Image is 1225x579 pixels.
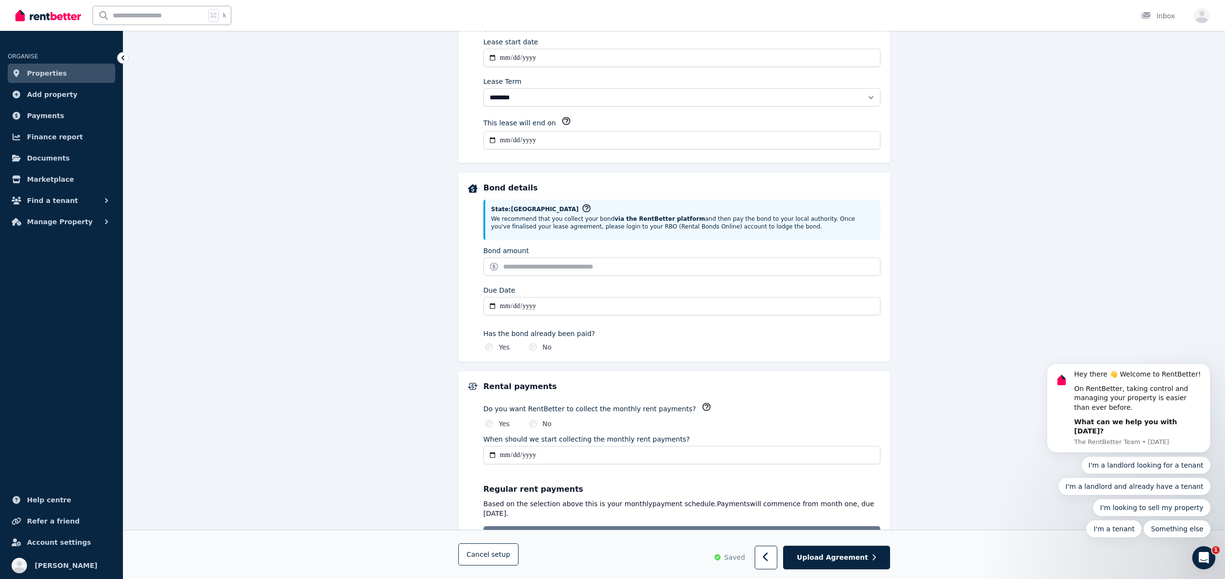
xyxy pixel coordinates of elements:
[483,182,880,194] h5: Bond details
[499,342,510,352] label: Yes
[483,381,880,392] h5: Rental payments
[8,85,115,104] a: Add property
[27,110,64,121] span: Payments
[27,494,71,506] span: Help centre
[491,205,579,213] span: State: [GEOGRAPHIC_DATA]
[8,212,115,231] button: Manage Property
[1032,278,1225,553] iframe: Intercom notifications message
[27,216,93,228] span: Manage Property
[483,285,515,295] label: Due Date
[483,484,880,495] p: Regular rent payments
[27,131,83,143] span: Finance report
[724,553,745,563] span: Saved
[27,67,67,79] span: Properties
[27,537,91,548] span: Account settings
[458,544,519,566] button: Cancelsetup
[15,8,81,23] img: RentBetter
[1212,546,1220,554] span: 1
[614,215,705,222] strong: via the RentBetter platform
[468,184,478,193] img: Bond details
[27,152,70,164] span: Documents
[8,170,115,189] a: Marketplace
[483,77,521,86] label: Lease Term
[223,12,226,19] span: k
[8,106,115,125] a: Payments
[1192,546,1215,569] iframe: Intercom live chat
[468,383,478,390] img: Rental payments
[483,434,690,444] label: When should we start collecting the monthly rent payments?
[483,329,880,338] label: Has the bond already been paid?
[797,553,868,563] span: Upload Agreement
[543,342,552,352] label: No
[8,148,115,168] a: Documents
[27,195,78,206] span: Find a tenant
[466,551,510,559] span: Cancel
[27,89,78,100] span: Add property
[483,404,696,414] label: Do you want RentBetter to collect the monthly rent payments?
[8,490,115,510] a: Help centre
[27,515,80,527] span: Refer a friend
[483,118,556,128] label: This lease will end on
[751,526,866,540] span: Amount
[27,174,74,185] span: Marketplace
[1141,11,1175,21] div: Inbox
[783,546,890,570] button: Upload Agreement
[490,526,547,540] span: Month
[543,419,552,429] label: No
[483,499,880,518] p: Based on the selection above this is your monthly payment schedule. Payments will commence from m...
[8,533,115,552] a: Account settings
[8,64,115,83] a: Properties
[491,215,875,230] p: We recommend that you collect your bond and then pay the bond to your local authority. Once you'v...
[8,53,38,60] span: ORGANISE
[35,560,97,571] span: [PERSON_NAME]
[8,191,115,210] button: Find a tenant
[483,246,529,256] label: Bond amount
[499,419,510,429] label: Yes
[483,37,538,47] label: Lease start date
[8,127,115,147] a: Finance report
[491,550,510,560] span: setup
[8,512,115,531] a: Refer a friend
